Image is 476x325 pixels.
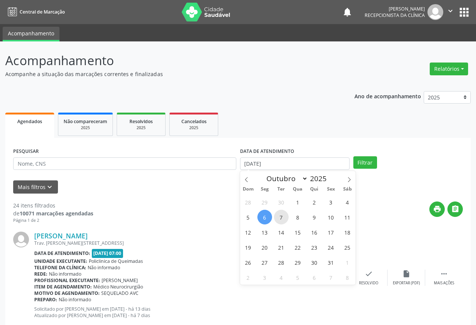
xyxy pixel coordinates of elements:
[5,51,331,70] p: Acompanhamento
[359,281,378,286] div: Resolvido
[402,270,411,278] i: insert_drive_file
[393,281,420,286] div: Exportar (PDF)
[451,205,459,213] i: 
[34,232,88,240] a: [PERSON_NAME]
[5,70,331,78] p: Acompanhe a situação das marcações correntes e finalizadas
[13,217,93,224] div: Página 1 de 2
[365,6,425,12] div: [PERSON_NAME]
[324,195,338,209] span: Outubro 3, 2025
[257,240,272,255] span: Outubro 20, 2025
[322,187,339,192] span: Sex
[13,209,93,217] div: de
[34,258,87,264] b: Unidade executante:
[340,240,355,255] span: Outubro 25, 2025
[306,187,322,192] span: Qui
[129,118,153,125] span: Resolvidos
[241,225,255,240] span: Outubro 12, 2025
[175,125,213,131] div: 2025
[5,6,65,18] a: Central de Marcação
[34,271,47,277] b: Rede:
[324,270,338,285] span: Novembro 7, 2025
[13,180,58,194] button: Mais filtroskeyboard_arrow_down
[446,7,455,15] i: 
[443,4,458,20] button: 
[308,174,333,183] input: Year
[274,270,289,285] span: Novembro 4, 2025
[274,195,289,209] span: Setembro 30, 2025
[241,240,255,255] span: Outubro 19, 2025
[430,63,468,75] button: Relatórios
[49,271,81,277] span: Não informado
[3,27,59,41] a: Acompanhamento
[13,157,236,170] input: Nome, CNS
[458,6,471,19] button: apps
[365,270,373,278] i: check
[324,225,338,240] span: Outubro 17, 2025
[274,255,289,270] span: Outubro 28, 2025
[34,284,92,290] b: Item de agendamento:
[257,225,272,240] span: Outubro 13, 2025
[429,201,445,217] button: print
[13,232,29,247] img: img
[274,225,289,240] span: Outubro 14, 2025
[93,284,143,290] span: Médico Neurocirurgião
[427,4,443,20] img: img
[13,146,39,157] label: PESQUISAR
[34,240,350,246] div: Trav. [PERSON_NAME][STREET_ADDRESS]
[342,7,353,17] button: notifications
[290,195,305,209] span: Outubro 1, 2025
[340,270,355,285] span: Novembro 8, 2025
[307,195,322,209] span: Outubro 2, 2025
[241,210,255,224] span: Outubro 5, 2025
[365,12,425,18] span: Recepcionista da clínica
[92,249,123,258] span: [DATE] 07:00
[290,225,305,240] span: Outubro 15, 2025
[101,290,138,296] span: SEQUELADO AVC
[307,240,322,255] span: Outubro 23, 2025
[324,240,338,255] span: Outubro 24, 2025
[13,201,93,209] div: 24 itens filtrados
[20,210,93,217] strong: 10071 marcações agendadas
[240,146,294,157] label: DATA DE ATENDIMENTO
[257,255,272,270] span: Outubro 27, 2025
[290,255,305,270] span: Outubro 29, 2025
[34,296,57,303] b: Preparo:
[34,306,350,319] p: Solicitado por [PERSON_NAME] em [DATE] - há 13 dias Atualizado por [PERSON_NAME] em [DATE] - há 7...
[440,270,448,278] i: 
[64,125,107,131] div: 2025
[274,210,289,224] span: Outubro 7, 2025
[34,250,90,256] b: Data de atendimento:
[324,255,338,270] span: Outubro 31, 2025
[64,118,107,125] span: Não compareceram
[434,281,454,286] div: Mais ações
[290,270,305,285] span: Novembro 5, 2025
[20,9,65,15] span: Central de Marcação
[307,225,322,240] span: Outubro 16, 2025
[34,264,86,271] b: Telefone da clínica:
[433,205,441,213] i: print
[324,210,338,224] span: Outubro 10, 2025
[307,270,322,285] span: Novembro 6, 2025
[353,156,377,169] button: Filtrar
[241,270,255,285] span: Novembro 2, 2025
[273,187,289,192] span: Ter
[257,195,272,209] span: Setembro 29, 2025
[290,240,305,255] span: Outubro 22, 2025
[240,157,350,170] input: Selecione um intervalo
[241,195,255,209] span: Setembro 28, 2025
[89,258,143,264] span: Policlinica de Queimadas
[240,187,257,192] span: Dom
[340,210,355,224] span: Outubro 11, 2025
[340,195,355,209] span: Outubro 4, 2025
[59,296,91,303] span: Não informado
[102,277,138,284] span: [PERSON_NAME]
[181,118,207,125] span: Cancelados
[122,125,160,131] div: 2025
[340,255,355,270] span: Novembro 1, 2025
[241,255,255,270] span: Outubro 26, 2025
[34,290,100,296] b: Motivo de agendamento:
[354,91,421,101] p: Ano de acompanhamento
[274,240,289,255] span: Outubro 21, 2025
[17,118,42,125] span: Agendados
[340,225,355,240] span: Outubro 18, 2025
